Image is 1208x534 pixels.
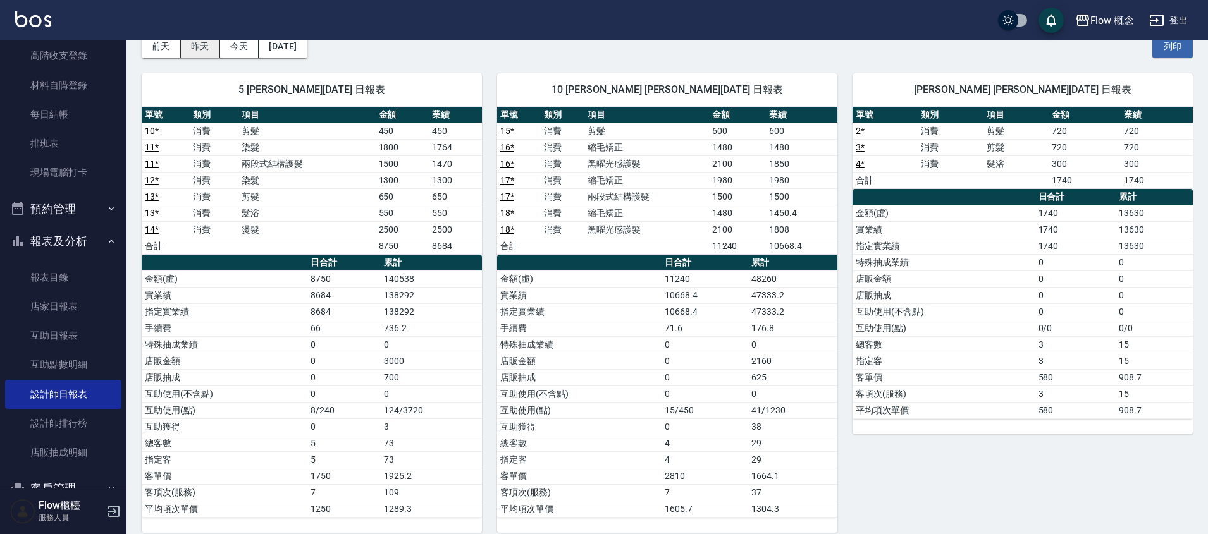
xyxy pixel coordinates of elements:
[918,155,983,172] td: 消費
[220,35,259,58] button: 今天
[662,270,748,287] td: 11240
[381,303,482,320] td: 138292
[381,402,482,418] td: 124/3720
[1049,107,1121,123] th: 金額
[853,107,1193,189] table: a dense table
[748,435,837,451] td: 29
[307,320,381,336] td: 66
[1144,9,1193,32] button: 登出
[983,123,1049,139] td: 剪髮
[5,225,121,258] button: 報表及分析
[376,155,429,172] td: 1500
[307,270,381,287] td: 8750
[662,353,748,369] td: 0
[983,139,1049,155] td: 剪髮
[748,320,837,336] td: 176.8
[307,418,381,435] td: 0
[429,172,482,188] td: 1300
[497,435,662,451] td: 總客數
[748,353,837,369] td: 2160
[307,468,381,484] td: 1750
[376,205,429,221] td: 550
[142,107,190,123] th: 單號
[1035,336,1116,353] td: 3
[766,172,837,188] td: 1980
[5,193,121,226] button: 預約管理
[1035,254,1116,270] td: 0
[142,270,307,287] td: 金額(虛)
[497,402,662,418] td: 互助使用(點)
[381,468,482,484] td: 1925.2
[5,472,121,505] button: 客戶管理
[142,320,307,336] td: 手續費
[853,189,1193,419] table: a dense table
[157,83,467,96] span: 5 [PERSON_NAME][DATE] 日報表
[429,123,482,139] td: 450
[5,380,121,409] a: 設計師日報表
[541,139,584,155] td: 消費
[5,100,121,129] a: 每日結帳
[238,123,376,139] td: 剪髮
[853,205,1035,221] td: 金額(虛)
[381,287,482,303] td: 138292
[307,385,381,402] td: 0
[1116,189,1193,205] th: 累計
[142,336,307,353] td: 特殊抽成業績
[1049,155,1121,172] td: 300
[1116,369,1193,385] td: 908.7
[1116,320,1193,336] td: 0/0
[497,336,662,353] td: 特殊抽成業績
[584,188,708,205] td: 兩段式結構護髮
[5,41,121,70] a: 高階收支登錄
[259,35,307,58] button: [DATE]
[429,188,482,205] td: 650
[853,254,1035,270] td: 特殊抽成業績
[5,158,121,187] a: 現場電腦打卡
[662,451,748,468] td: 4
[142,501,307,517] td: 平均項次單價
[376,123,429,139] td: 450
[766,188,837,205] td: 1500
[662,484,748,501] td: 7
[1035,221,1116,238] td: 1740
[853,336,1035,353] td: 總客數
[5,292,121,321] a: 店家日報表
[1049,139,1121,155] td: 720
[381,385,482,402] td: 0
[541,221,584,238] td: 消費
[307,287,381,303] td: 8684
[238,205,376,221] td: 髮浴
[748,484,837,501] td: 37
[238,221,376,238] td: 燙髮
[918,123,983,139] td: 消費
[1035,303,1116,320] td: 0
[238,188,376,205] td: 剪髮
[1116,205,1193,221] td: 13630
[307,501,381,517] td: 1250
[766,221,837,238] td: 1808
[497,369,662,385] td: 店販抽成
[142,287,307,303] td: 實業績
[853,221,1035,238] td: 實業績
[541,123,584,139] td: 消費
[142,369,307,385] td: 店販抽成
[584,221,708,238] td: 黑曜光感護髮
[541,188,584,205] td: 消費
[853,303,1035,320] td: 互助使用(不含點)
[5,263,121,292] a: 報表目錄
[381,369,482,385] td: 700
[1035,189,1116,205] th: 日合計
[307,435,381,451] td: 5
[1116,303,1193,320] td: 0
[1035,402,1116,418] td: 580
[238,155,376,172] td: 兩段式結構護髮
[142,385,307,402] td: 互助使用(不含點)
[709,123,767,139] td: 600
[709,107,767,123] th: 金額
[1116,238,1193,254] td: 13630
[381,270,482,287] td: 140538
[748,255,837,271] th: 累計
[662,501,748,517] td: 1605.7
[497,418,662,435] td: 互助獲得
[662,336,748,353] td: 0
